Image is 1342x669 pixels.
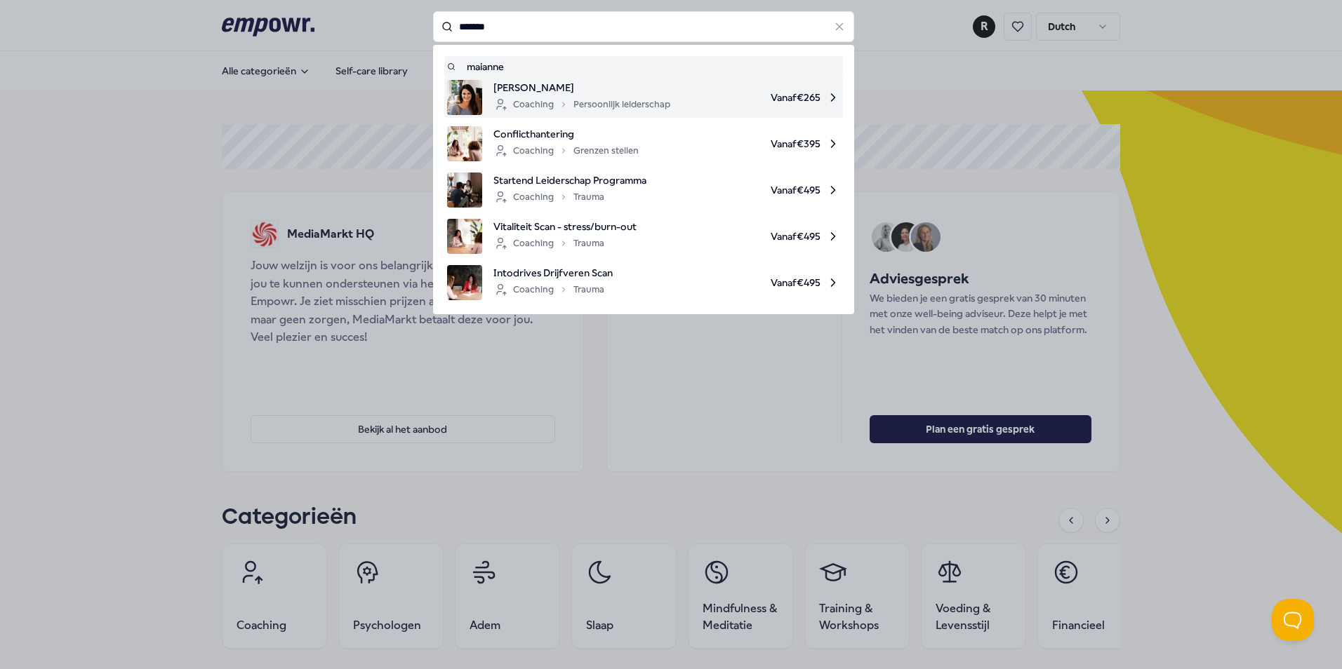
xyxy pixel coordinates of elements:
div: Coaching Persoonlijk leiderschap [493,96,670,113]
span: Vitaliteit Scan - stress/burn-out [493,219,637,234]
a: product imageVitaliteit Scan - stress/burn-outCoachingTraumaVanaf€495 [447,219,840,254]
span: Vanaf € 495 [658,173,840,208]
img: product image [447,265,482,300]
span: Vanaf € 495 [624,265,840,300]
span: Vanaf € 395 [650,126,840,161]
iframe: Help Scout Beacon - Open [1272,599,1314,641]
span: Intodrives Drijfveren Scan [493,265,613,281]
a: maianne [447,59,840,74]
span: [PERSON_NAME] [493,80,670,95]
span: Conflicthantering [493,126,639,142]
img: product image [447,80,482,115]
input: Search for products, categories or subcategories [433,11,854,42]
span: Vanaf € 265 [682,80,840,115]
div: Coaching Trauma [493,281,604,298]
span: Vanaf € 495 [648,219,840,254]
div: Coaching Trauma [493,235,604,252]
a: product imageStartend Leiderschap ProgrammaCoachingTraumaVanaf€495 [447,173,840,208]
img: product image [447,126,482,161]
div: Coaching Trauma [493,189,604,205]
a: product image[PERSON_NAME]CoachingPersoonlijk leiderschapVanaf€265 [447,80,840,115]
div: Coaching Grenzen stellen [493,142,639,159]
span: Startend Leiderschap Programma [493,173,646,188]
img: product image [447,173,482,208]
img: product image [447,219,482,254]
a: product imageConflicthanteringCoachingGrenzen stellenVanaf€395 [447,126,840,161]
a: product imageIntodrives Drijfveren ScanCoachingTraumaVanaf€495 [447,265,840,300]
